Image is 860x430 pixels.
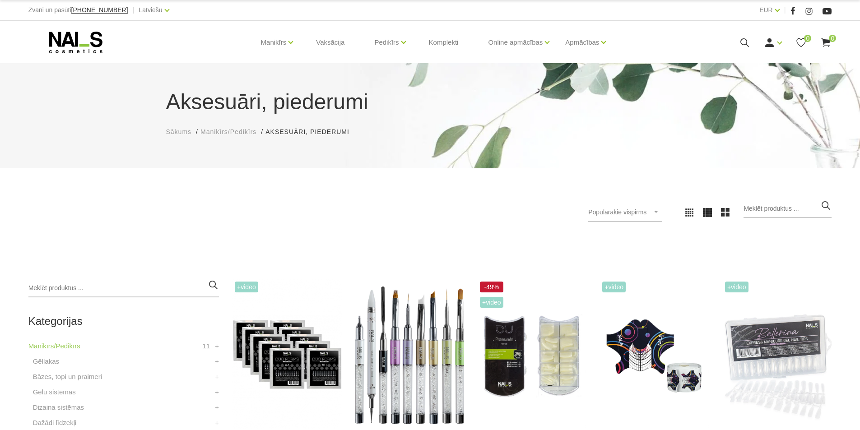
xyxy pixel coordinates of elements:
a: 0 [795,37,807,48]
a: + [215,356,219,367]
input: Meklēt produktus ... [28,279,219,297]
a: + [215,402,219,413]
a: Apmācības [565,24,599,60]
li: Aksesuāri, piederumi [265,127,358,137]
span: Sākums [166,128,192,135]
img: #1 • Mazs(S) sāna arkas izliekums, normāls/vidējs C izliekums, garā forma • Piemērota standarta n... [232,279,341,429]
span: +Video [235,282,258,292]
a: Dizaina sistēmas [33,402,84,413]
span: [PHONE_NUMBER] [71,6,128,14]
a: + [215,341,219,351]
a: + [215,371,219,382]
a: Latviešu [139,5,163,15]
a: Online apmācības [488,24,543,60]
a: Dažādi līdzekļi [33,417,77,428]
a: Bāzes, topi un praimeri [33,371,102,382]
div: Zvani un pasūti [28,5,128,16]
a: Manikīrs [261,24,287,60]
img: Īpaši noturīgas modelēšanas formas, kas maksimāli atvieglo meistara darbu. Izcili cietas, maksimā... [600,279,709,429]
a: Komplekti [422,21,466,64]
span: +Video [480,297,503,308]
a: Pedikīrs [374,24,399,60]
a: Gēlu sistēmas [33,387,76,398]
span: -49% [480,282,503,292]
input: Meklēt produktus ... [744,200,832,218]
span: Populārākie vispirms [588,208,646,216]
a: EUR [759,5,773,15]
span: 0 [829,35,836,42]
h2: Kategorijas [28,315,219,327]
span: +Video [725,282,748,292]
span: 0 [804,35,811,42]
span: | [784,5,786,16]
a: Manikīrs/Pedikīrs [200,127,256,137]
h1: Aksesuāri, piederumi [166,86,694,118]
a: + [215,387,219,398]
span: | [133,5,135,16]
span: 11 [202,341,210,351]
a: 0 [820,37,832,48]
img: Dažāda veida dizaina otas:- Art Magnetics tools- Spatula Tool- Fork Brush #6- Art U Slant- Oval #... [355,279,464,429]
img: Ekpress gela tipši pieaudzēšanai 240 gab.Gela nagu pieaudzēšana vēl nekad nav bijusi tik vienkārš... [723,279,832,429]
span: +Video [602,282,626,292]
a: Vaksācija [309,21,352,64]
span: Manikīrs/Pedikīrs [200,128,256,135]
img: Plānas, elastīgas formas. To īpašā forma sniedz iespēju modelēt nagus ar paralēlām sānu malām, kā... [478,279,586,429]
a: Gēllakas [33,356,59,367]
a: [PHONE_NUMBER] [71,7,128,14]
a: + [215,417,219,428]
a: Manikīrs/Pedikīrs [28,341,80,351]
a: Sākums [166,127,192,137]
